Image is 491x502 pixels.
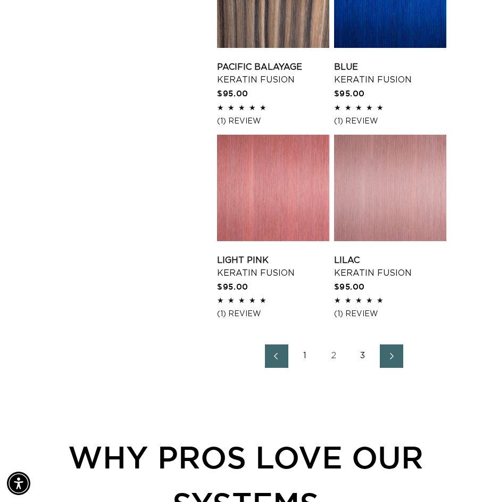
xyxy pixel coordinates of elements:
a: Page 3 [351,344,375,368]
a: Page 2 [322,344,346,368]
a: Pacific Balayage Keratin Fusion [217,61,329,86]
div: Accessibility Menu [7,472,30,495]
iframe: Chat Widget [438,451,491,502]
a: Page 1 [294,344,317,368]
a: Lilac Keratin Fusion [334,254,446,279]
a: Light Pink Keratin Fusion [217,254,329,279]
nav: Pagination [217,344,450,368]
a: Next page [380,344,403,368]
a: Blue Keratin Fusion [334,61,446,86]
a: Previous page [265,344,288,368]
